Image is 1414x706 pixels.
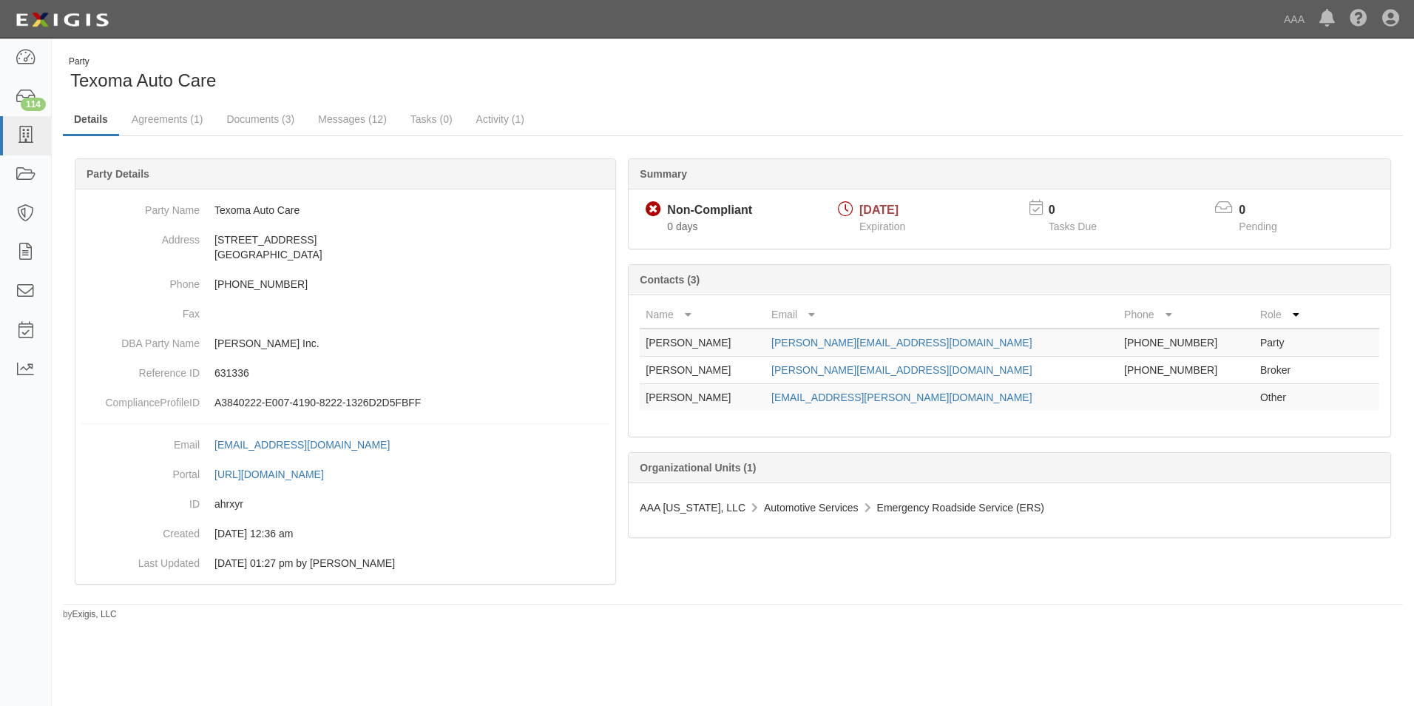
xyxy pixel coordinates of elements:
[640,274,700,286] b: Contacts (3)
[214,439,406,451] a: [EMAIL_ADDRESS][DOMAIN_NAME]
[1118,357,1254,384] td: [PHONE_NUMBER]
[1254,384,1320,411] td: Other
[81,388,200,410] dt: ComplianceProfileID
[771,364,1032,376] a: [PERSON_NAME][EMAIL_ADDRESS][DOMAIN_NAME]
[877,502,1044,514] span: Emergency Roadside Service (ERS)
[81,519,609,548] dd: 03/10/2023 12:36 am
[81,430,200,452] dt: Email
[63,608,117,621] small: by
[214,437,390,452] div: [EMAIL_ADDRESS][DOMAIN_NAME]
[640,357,765,384] td: [PERSON_NAME]
[87,168,149,180] b: Party Details
[214,468,340,480] a: [URL][DOMAIN_NAME]
[81,299,200,321] dt: Fax
[214,336,609,351] p: [PERSON_NAME] Inc.
[72,609,117,619] a: Exigis, LLC
[1350,10,1367,28] i: Help Center - Complianz
[640,301,765,329] th: Name
[81,460,200,482] dt: Portal
[81,329,200,351] dt: DBA Party Name
[640,384,765,411] td: [PERSON_NAME]
[214,366,609,380] p: 631336
[121,104,214,134] a: Agreements (1)
[215,104,305,134] a: Documents (3)
[1276,4,1312,34] a: AAA
[399,104,464,134] a: Tasks (0)
[1254,301,1320,329] th: Role
[465,104,535,134] a: Activity (1)
[81,225,609,269] dd: [STREET_ADDRESS] [GEOGRAPHIC_DATA]
[81,269,609,299] dd: [PHONE_NUMBER]
[1049,202,1115,219] p: 0
[667,221,697,232] span: Since 10/01/2025
[1239,221,1276,232] span: Pending
[640,502,745,514] span: AAA [US_STATE], LLC
[640,329,765,357] td: [PERSON_NAME]
[81,269,200,292] dt: Phone
[1049,221,1097,232] span: Tasks Due
[771,391,1032,403] a: [EMAIL_ADDRESS][PERSON_NAME][DOMAIN_NAME]
[859,204,899,216] span: [DATE]
[11,7,113,33] img: logo-5460c22ac91f19d4615b14bd174203de0afe785f0fc80cf4dbbc73dc1793850b.png
[765,301,1118,329] th: Email
[1239,202,1295,219] p: 0
[70,70,216,90] span: Texoma Auto Care
[21,98,46,111] div: 114
[646,202,661,218] i: Non-Compliant
[81,358,200,380] dt: Reference ID
[63,56,722,93] div: Texoma Auto Care
[1118,301,1254,329] th: Phone
[667,202,752,219] div: Non-Compliant
[81,519,200,541] dt: Created
[81,225,200,247] dt: Address
[771,337,1032,349] a: [PERSON_NAME][EMAIL_ADDRESS][DOMAIN_NAME]
[81,195,609,225] dd: Texoma Auto Care
[81,195,200,218] dt: Party Name
[214,395,609,410] p: A3840222-E007-4190-8222-1326D2D5FBFF
[81,489,200,511] dt: ID
[1118,329,1254,357] td: [PHONE_NUMBER]
[63,104,119,136] a: Details
[69,56,216,68] div: Party
[1254,357,1320,384] td: Broker
[81,548,200,571] dt: Last Updated
[859,221,905,232] span: Expiration
[640,462,756,474] b: Organizational Units (1)
[640,168,687,180] b: Summary
[81,548,609,578] dd: 01/22/2025 01:27 pm by Benjamin Tully
[764,502,859,514] span: Automotive Services
[307,104,398,134] a: Messages (12)
[1254,329,1320,357] td: Party
[81,489,609,519] dd: ahrxyr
